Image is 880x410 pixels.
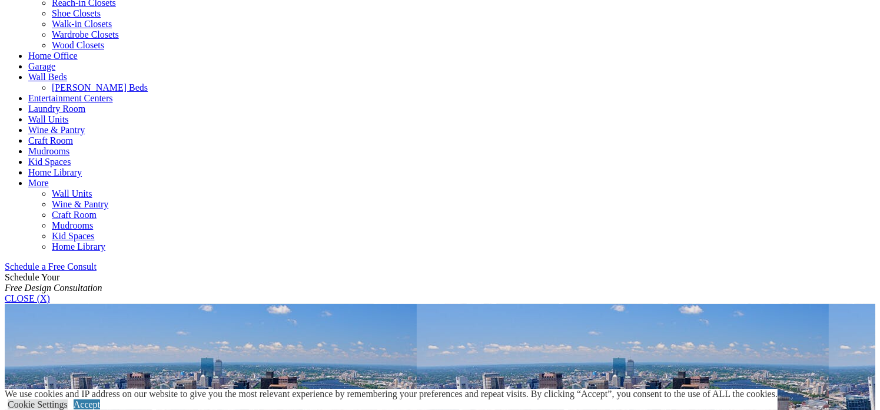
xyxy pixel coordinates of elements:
[52,8,101,18] a: Shoe Closets
[5,293,50,303] a: CLOSE (X)
[52,189,92,199] a: Wall Units
[5,262,97,272] a: Schedule a Free Consult (opens a dropdown menu)
[52,40,104,50] a: Wood Closets
[52,210,97,220] a: Craft Room
[28,104,85,114] a: Laundry Room
[52,29,119,39] a: Wardrobe Closets
[52,19,112,29] a: Walk-in Closets
[52,82,148,92] a: [PERSON_NAME] Beds
[28,178,49,188] a: More menu text will display only on big screen
[52,242,105,252] a: Home Library
[28,135,73,146] a: Craft Room
[5,272,102,293] span: Schedule Your
[28,51,78,61] a: Home Office
[28,146,69,156] a: Mudrooms
[8,399,68,409] a: Cookie Settings
[52,231,94,241] a: Kid Spaces
[28,125,85,135] a: Wine & Pantry
[28,157,71,167] a: Kid Spaces
[5,389,778,399] div: We use cookies and IP address on our website to give you the most relevant experience by remember...
[28,114,68,124] a: Wall Units
[52,220,93,230] a: Mudrooms
[28,167,82,177] a: Home Library
[28,72,67,82] a: Wall Beds
[52,199,108,209] a: Wine & Pantry
[28,93,113,103] a: Entertainment Centers
[5,283,102,293] em: Free Design Consultation
[74,399,100,409] a: Accept
[28,61,55,71] a: Garage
